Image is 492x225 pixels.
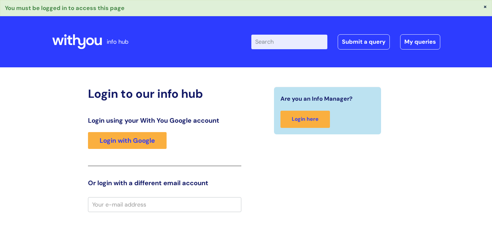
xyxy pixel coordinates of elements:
[88,197,241,212] input: Your e-mail address
[107,37,128,47] p: info hub
[400,34,440,49] a: My queries
[338,34,390,49] a: Submit a query
[88,117,241,124] h3: Login using your With You Google account
[251,35,327,49] input: Search
[88,87,241,101] h2: Login to our info hub
[280,111,330,128] a: Login here
[280,94,353,104] span: Are you an Info Manager?
[483,4,487,9] button: ×
[88,179,241,187] h3: Or login with a different email account
[88,132,167,149] a: Login with Google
